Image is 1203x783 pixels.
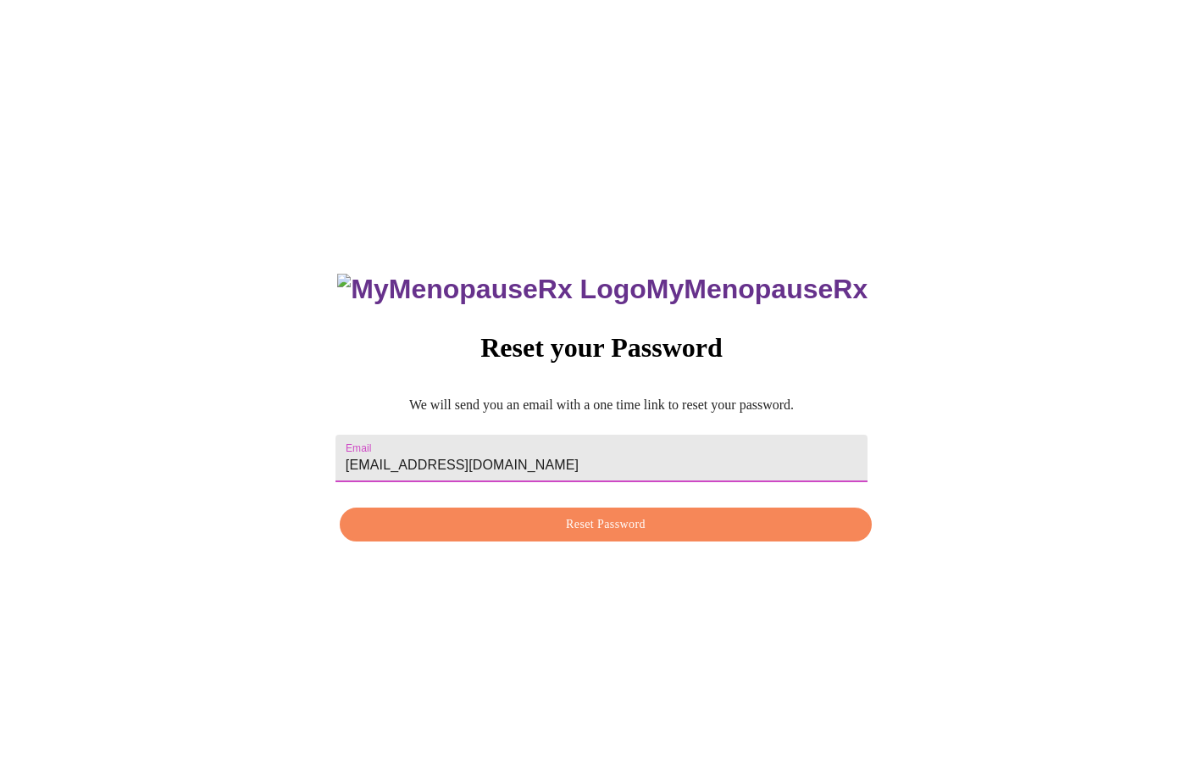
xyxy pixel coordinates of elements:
[337,274,646,305] img: MyMenopauseRx Logo
[359,514,852,536] span: Reset Password
[337,274,868,305] h3: MyMenopauseRx
[335,397,868,413] p: We will send you an email with a one time link to reset your password.
[335,332,868,364] h3: Reset your Password
[340,508,872,542] button: Reset Password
